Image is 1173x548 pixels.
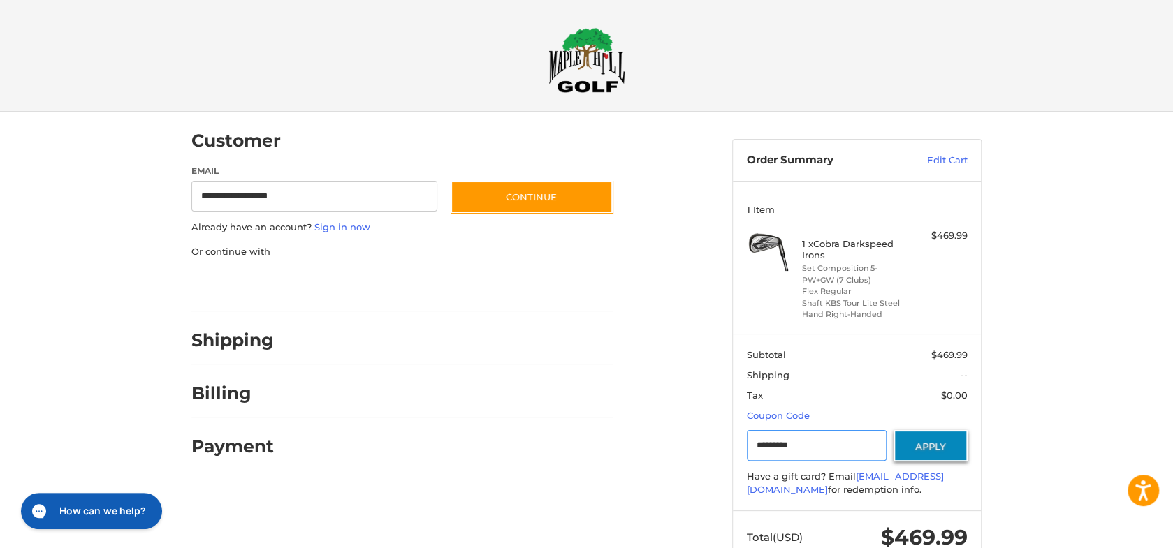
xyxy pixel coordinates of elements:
span: -- [961,369,968,380]
li: Flex Regular [802,286,909,297]
li: Shaft KBS Tour Lite Steel [802,297,909,309]
a: Coupon Code [747,410,810,421]
iframe: PayPal-paypal [187,272,292,297]
h4: 1 x Cobra Darkspeed Irons [802,238,909,261]
span: Subtotal [747,349,786,360]
span: $469.99 [931,349,968,360]
h2: Customer [191,130,281,151]
h2: Billing [191,383,273,404]
h3: Order Summary [747,154,897,168]
img: Maple Hill Golf [548,27,625,93]
li: Set Composition 5-PW+GW (7 Clubs) [802,262,909,286]
h2: Payment [191,436,274,457]
p: Already have an account? [191,221,613,235]
iframe: PayPal-paylater [305,272,410,297]
p: Or continue with [191,245,613,259]
iframe: Gorgias live chat messenger [14,488,166,534]
span: $0.00 [941,390,968,401]
span: Total (USD) [747,531,803,544]
div: Have a gift card? Email for redemption info. [747,470,968,497]
h3: 1 Item [747,204,968,215]
a: Sign in now [314,221,370,232]
li: Hand Right-Handed [802,309,909,320]
button: Apply [894,430,968,461]
a: Edit Cart [897,154,968,168]
span: Tax [747,390,763,401]
iframe: PayPal-venmo [424,272,529,297]
label: Email [191,165,437,177]
div: $469.99 [912,229,968,243]
input: Gift Certificate or Coupon Code [747,430,887,461]
h2: Shipping [191,329,274,351]
span: Shipping [747,369,789,380]
button: Continue [451,181,613,213]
